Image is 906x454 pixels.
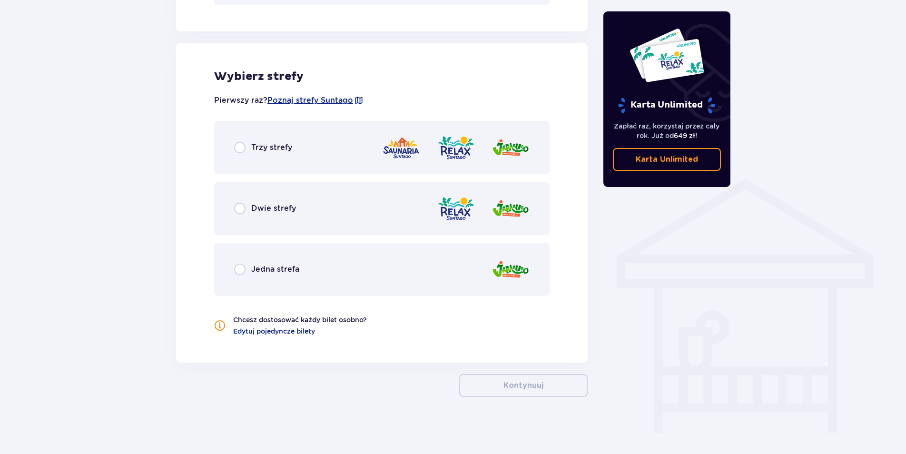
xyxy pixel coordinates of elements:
span: Jedna strefa [251,264,299,275]
img: Jamango [492,256,530,283]
a: Edytuj pojedyncze bilety [233,326,315,336]
p: Kontynuuj [503,380,543,391]
h2: Wybierz strefy [214,69,550,84]
img: Saunaria [382,134,420,161]
span: Dwie strefy [251,203,296,214]
img: Jamango [492,195,530,222]
img: Jamango [492,134,530,161]
button: Kontynuuj [459,374,588,397]
span: Trzy strefy [251,142,292,153]
p: Karta Unlimited [617,97,716,114]
a: Poznaj strefy Suntago [267,95,353,106]
img: Dwie karty całoroczne do Suntago z napisem 'UNLIMITED RELAX', na białym tle z tropikalnymi liśćmi... [629,28,705,83]
p: Pierwszy raz? [214,95,364,106]
p: Karta Unlimited [636,154,698,165]
img: Relax [437,134,475,161]
p: Chcesz dostosować każdy bilet osobno? [233,315,367,325]
img: Relax [437,195,475,222]
span: 649 zł [674,132,695,139]
p: Zapłać raz, korzystaj przez cały rok. Już od ! [613,121,721,140]
a: Karta Unlimited [613,148,721,171]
